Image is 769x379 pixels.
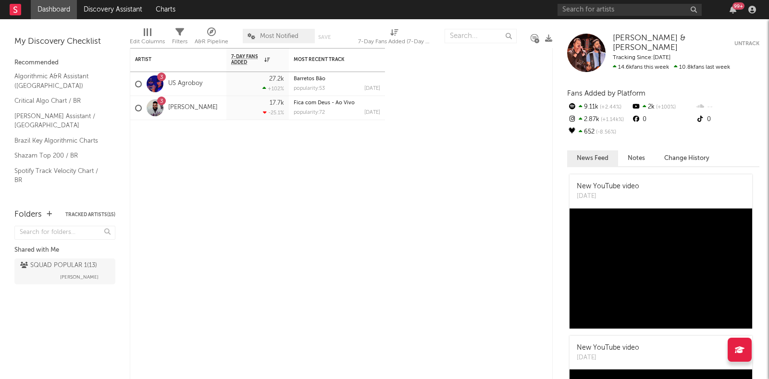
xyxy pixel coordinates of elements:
[14,96,106,106] a: Critical Algo Chart / BR
[613,34,685,52] span: [PERSON_NAME] & [PERSON_NAME]
[65,212,115,217] button: Tracked Artists(15)
[195,36,228,48] div: A&R Pipeline
[168,104,218,112] a: [PERSON_NAME]
[195,24,228,52] div: A&R Pipeline
[364,86,380,91] div: [DATE]
[60,271,99,283] span: [PERSON_NAME]
[172,36,187,48] div: Filters
[14,245,115,256] div: Shared with Me
[14,135,106,146] a: Brazil Key Algorithmic Charts
[613,64,730,70] span: 10.8k fans last week
[294,100,355,106] a: Fica com Deus - Ao Vivo
[558,4,702,16] input: Search for artists
[260,33,298,39] span: Most Notified
[364,110,380,115] div: [DATE]
[567,90,645,97] span: Fans Added by Platform
[577,192,639,201] div: [DATE]
[734,34,759,53] button: Untrack
[598,105,621,110] span: +2.44 %
[269,76,284,82] div: 27.2k
[613,55,670,61] span: Tracking Since: [DATE]
[294,100,380,106] div: Fica com Deus - Ao Vivo
[595,130,616,135] span: -8.56 %
[14,166,106,185] a: Spotify Track Velocity Chart / BR
[613,34,734,53] a: [PERSON_NAME] & [PERSON_NAME]
[358,24,430,52] div: 7-Day Fans Added (7-Day Fans Added)
[655,105,676,110] span: +100 %
[695,113,759,126] div: 0
[262,86,284,92] div: +102 %
[135,57,207,62] div: Artist
[599,117,624,122] span: +1.14k %
[168,80,202,88] a: US Agroboy
[14,190,106,201] a: Spotify Search Virality / BR
[294,86,325,91] div: popularity: 53
[358,36,430,48] div: 7-Day Fans Added (7-Day Fans Added)
[14,36,115,48] div: My Discovery Checklist
[20,260,97,271] div: SQUAD POPULAR 1 ( 13 )
[631,113,695,126] div: 0
[567,126,631,138] div: 652
[294,57,366,62] div: Most Recent Track
[294,76,380,82] div: Barretos Bão
[263,110,284,116] div: -25.1 %
[577,353,639,363] div: [DATE]
[318,35,331,40] button: Save
[732,2,744,10] div: 99 +
[567,113,631,126] div: 2.87k
[577,343,639,353] div: New YouTube video
[577,182,639,192] div: New YouTube video
[294,76,325,82] a: Barretos Bão
[231,54,262,65] span: 7-Day Fans Added
[14,209,42,220] div: Folders
[567,150,618,166] button: News Feed
[130,36,165,48] div: Edit Columns
[730,6,736,13] button: 99+
[14,258,115,284] a: SQUAD POPULAR 1(13)[PERSON_NAME]
[655,150,719,166] button: Change History
[14,71,106,91] a: Algorithmic A&R Assistant ([GEOGRAPHIC_DATA])
[567,101,631,113] div: 9.11k
[14,111,106,131] a: [PERSON_NAME] Assistant / [GEOGRAPHIC_DATA]
[294,110,325,115] div: popularity: 72
[618,150,655,166] button: Notes
[130,24,165,52] div: Edit Columns
[14,150,106,161] a: Shazam Top 200 / BR
[695,101,759,113] div: --
[613,64,669,70] span: 14.6k fans this week
[270,100,284,106] div: 17.7k
[445,29,517,43] input: Search...
[14,226,115,240] input: Search for folders...
[172,24,187,52] div: Filters
[631,101,695,113] div: 2k
[14,57,115,69] div: Recommended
